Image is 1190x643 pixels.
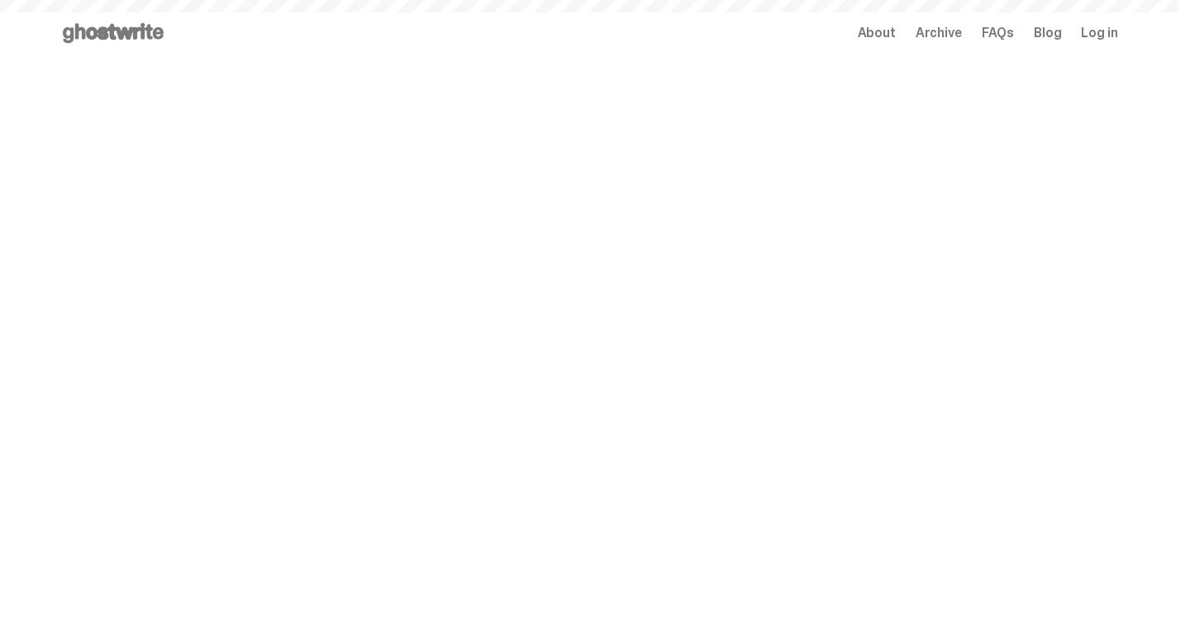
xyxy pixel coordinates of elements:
a: FAQs [982,26,1014,40]
a: Blog [1034,26,1061,40]
a: Log in [1081,26,1117,40]
a: Archive [916,26,962,40]
a: About [858,26,896,40]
